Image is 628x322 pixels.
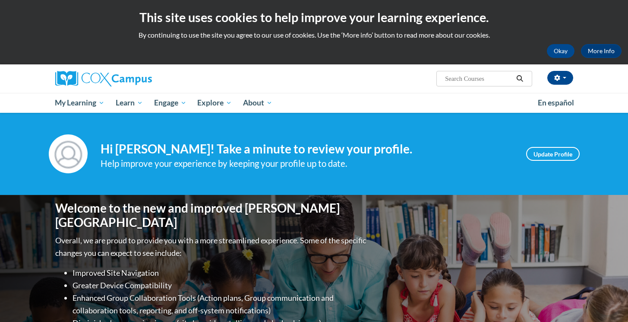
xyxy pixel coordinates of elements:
li: Improved Site Navigation [73,267,368,279]
span: My Learning [55,98,104,108]
button: Account Settings [547,71,573,85]
span: Learn [116,98,143,108]
input: Search Courses [444,73,513,84]
a: My Learning [50,93,110,113]
p: Overall, we are proud to provide you with a more streamlined experience. Some of the specific cha... [55,234,368,259]
span: Explore [197,98,232,108]
span: About [243,98,272,108]
img: Cox Campus [55,71,152,86]
a: Cox Campus [55,71,219,86]
a: About [237,93,278,113]
div: Help improve your experience by keeping your profile up to date. [101,156,513,171]
span: Engage [154,98,186,108]
h1: Welcome to the new and improved [PERSON_NAME][GEOGRAPHIC_DATA] [55,201,368,230]
div: Main menu [42,93,586,113]
h4: Hi [PERSON_NAME]! Take a minute to review your profile. [101,142,513,156]
button: Search [513,73,526,84]
li: Greater Device Compatibility [73,279,368,292]
li: Enhanced Group Collaboration Tools (Action plans, Group communication and collaboration tools, re... [73,292,368,317]
span: En español [538,98,574,107]
a: En español [532,94,580,112]
p: By continuing to use the site you agree to our use of cookies. Use the ‘More info’ button to read... [6,30,622,40]
a: Update Profile [526,147,580,161]
img: Profile Image [49,134,88,173]
button: Okay [547,44,574,58]
a: Explore [192,93,237,113]
h2: This site uses cookies to help improve your learning experience. [6,9,622,26]
a: Learn [110,93,148,113]
iframe: Button to launch messaging window [593,287,621,315]
a: Engage [148,93,192,113]
a: More Info [581,44,622,58]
